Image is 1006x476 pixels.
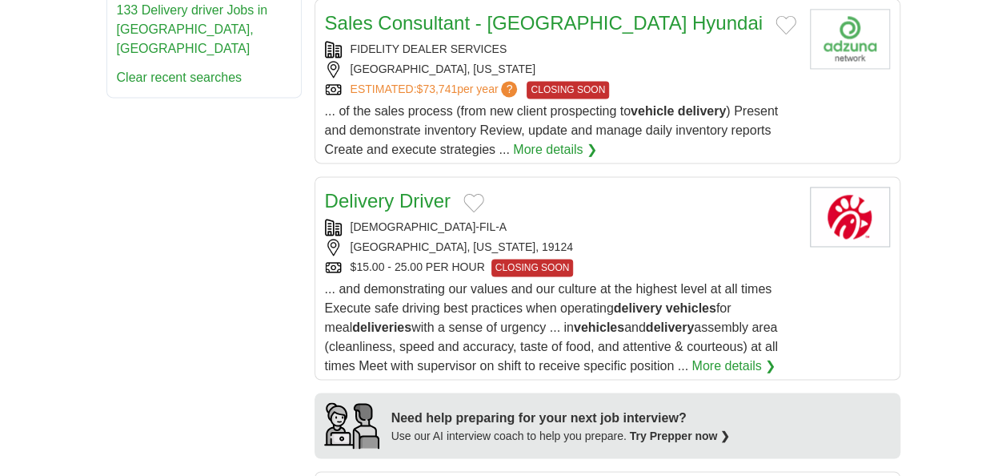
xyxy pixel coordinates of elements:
[325,104,779,156] span: ... of the sales process (from new client prospecting to ) Present and demonstrate inventory Revi...
[391,408,731,427] div: Need help preparing for your next job interview?
[527,81,609,99] span: CLOSING SOON
[776,15,796,34] button: Add to favorite jobs
[351,81,521,99] a: ESTIMATED:$73,741per year?
[810,187,890,247] img: Chick-fil-A logo
[351,220,507,233] a: [DEMOGRAPHIC_DATA]-FIL-A
[614,301,662,315] strong: delivery
[630,429,731,442] a: Try Prepper now ❯
[491,259,574,276] span: CLOSING SOON
[325,61,797,78] div: [GEOGRAPHIC_DATA], [US_STATE]
[325,12,763,34] a: Sales Consultant - [GEOGRAPHIC_DATA] Hyundai
[117,71,242,84] a: Clear recent searches
[574,321,624,334] strong: vehicles
[391,427,731,444] div: Use our AI interview coach to help you prepare.
[631,104,674,118] strong: vehicle
[352,321,411,334] strong: deliveries
[678,104,726,118] strong: delivery
[666,301,716,315] strong: vehicles
[810,9,890,69] img: Company logo
[646,321,694,334] strong: delivery
[325,41,797,58] div: FIDELITY DEALER SERVICES
[325,259,797,276] div: $15.00 - 25.00 PER HOUR
[513,140,597,159] a: More details ❯
[691,357,776,376] a: More details ❯
[325,190,451,212] a: Delivery Driver
[463,193,484,212] button: Add to favorite jobs
[501,81,517,97] span: ?
[325,239,797,256] div: [GEOGRAPHIC_DATA], [US_STATE], 19124
[325,282,778,373] span: ... and demonstrating our values and our culture at the highest level at all times Execute safe d...
[117,3,268,55] a: 133 Delivery driver Jobs in [GEOGRAPHIC_DATA], [GEOGRAPHIC_DATA]
[416,83,457,95] span: $73,741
